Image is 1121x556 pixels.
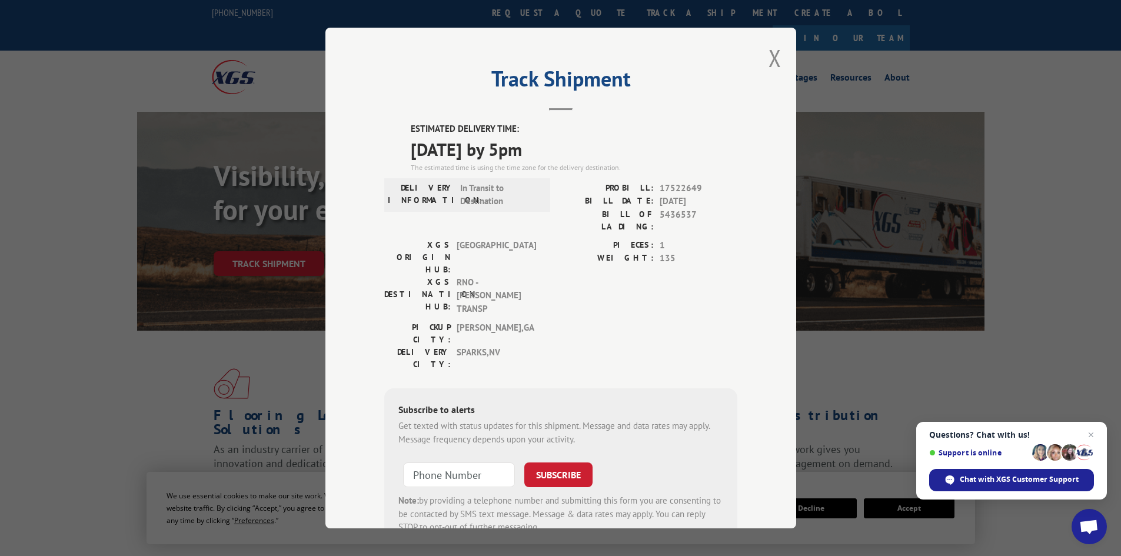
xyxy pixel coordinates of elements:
[398,420,723,446] div: Get texted with status updates for this shipment. Message and data rates may apply. Message frequ...
[561,208,654,233] label: BILL OF LADING:
[388,182,454,208] label: DELIVERY INFORMATION:
[384,239,451,276] label: XGS ORIGIN HUB:
[460,182,540,208] span: In Transit to Destination
[561,252,654,265] label: WEIGHT:
[660,239,737,252] span: 1
[398,494,723,534] div: by providing a telephone number and submitting this form you are consenting to be contacted by SM...
[660,208,737,233] span: 5436537
[411,162,737,173] div: The estimated time is using the time zone for the delivery destination.
[1072,509,1107,544] div: Open chat
[960,474,1079,485] span: Chat with XGS Customer Support
[561,182,654,195] label: PROBILL:
[398,495,419,506] strong: Note:
[384,321,451,346] label: PICKUP CITY:
[384,276,451,316] label: XGS DESTINATION HUB:
[457,239,536,276] span: [GEOGRAPHIC_DATA]
[398,402,723,420] div: Subscribe to alerts
[769,42,781,74] button: Close modal
[384,71,737,93] h2: Track Shipment
[411,136,737,162] span: [DATE] by 5pm
[524,462,593,487] button: SUBSCRIBE
[660,195,737,208] span: [DATE]
[660,182,737,195] span: 17522649
[929,430,1094,440] span: Questions? Chat with us!
[403,462,515,487] input: Phone Number
[1084,428,1098,442] span: Close chat
[411,122,737,136] label: ESTIMATED DELIVERY TIME:
[660,252,737,265] span: 135
[929,469,1094,491] div: Chat with XGS Customer Support
[561,195,654,208] label: BILL DATE:
[457,346,536,371] span: SPARKS , NV
[561,239,654,252] label: PIECES:
[457,276,536,316] span: RNO - [PERSON_NAME] TRANSP
[929,448,1028,457] span: Support is online
[384,346,451,371] label: DELIVERY CITY:
[457,321,536,346] span: [PERSON_NAME] , GA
